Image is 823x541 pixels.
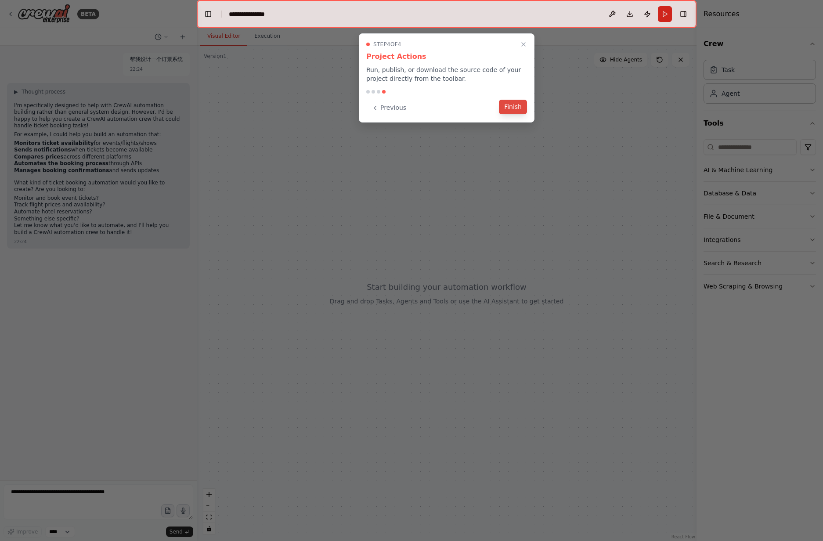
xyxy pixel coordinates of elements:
[499,100,527,114] button: Finish
[366,65,527,83] p: Run, publish, or download the source code of your project directly from the toolbar.
[373,41,401,48] span: Step 4 of 4
[366,101,411,115] button: Previous
[518,39,529,50] button: Close walkthrough
[366,51,527,62] h3: Project Actions
[202,8,214,20] button: Hide left sidebar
